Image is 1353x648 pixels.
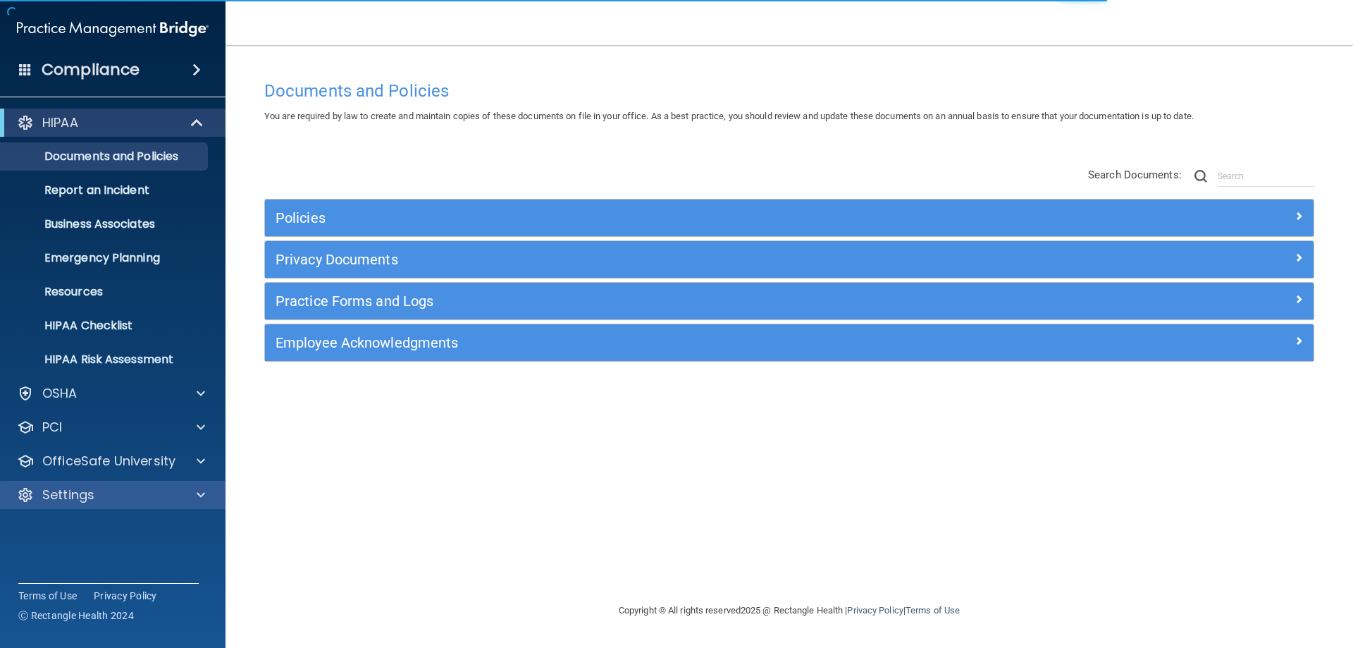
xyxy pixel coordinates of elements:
[276,290,1303,312] a: Practice Forms and Logs
[9,149,202,164] p: Documents and Policies
[532,588,1046,633] div: Copyright © All rights reserved 2025 @ Rectangle Health | |
[42,453,175,470] p: OfficeSafe University
[9,217,202,231] p: Business Associates
[17,419,205,436] a: PCI
[17,385,205,402] a: OSHA
[18,609,134,623] span: Ⓒ Rectangle Health 2024
[42,114,78,131] p: HIPAA
[276,331,1303,354] a: Employee Acknowledgments
[276,293,1041,309] h5: Practice Forms and Logs
[17,487,205,503] a: Settings
[276,207,1303,229] a: Policies
[9,251,202,265] p: Emergency Planning
[17,453,205,470] a: OfficeSafe University
[42,60,140,80] h4: Compliance
[42,487,94,503] p: Settings
[42,419,62,436] p: PCI
[17,114,204,131] a: HIPAA
[9,353,202,367] p: HIPAA Risk Assessment
[1218,166,1314,187] input: Search
[906,605,960,616] a: Terms of Use
[1194,170,1207,183] img: ic-search.3b580494.png
[276,252,1041,267] h5: Privacy Documents
[847,605,903,616] a: Privacy Policy
[264,111,1194,121] span: You are required by law to create and maintain copies of these documents on file in your office. ...
[94,589,157,603] a: Privacy Policy
[9,319,202,333] p: HIPAA Checklist
[276,210,1041,226] h5: Policies
[9,285,202,299] p: Resources
[9,183,202,197] p: Report an Incident
[276,248,1303,271] a: Privacy Documents
[276,335,1041,350] h5: Employee Acknowledgments
[18,589,77,603] a: Terms of Use
[17,15,209,43] img: PMB logo
[1088,169,1182,181] span: Search Documents:
[1109,548,1336,604] iframe: Drift Widget Chat Controller
[42,385,78,402] p: OSHA
[264,82,1314,100] h4: Documents and Policies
